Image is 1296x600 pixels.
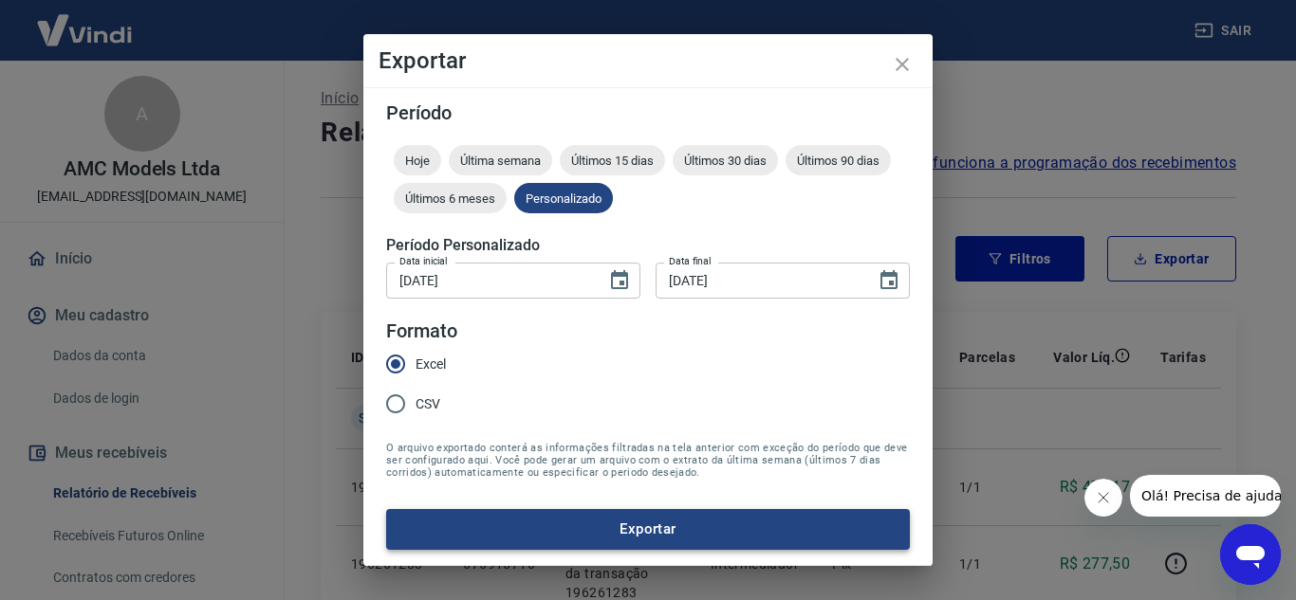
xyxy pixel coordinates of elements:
[560,154,665,168] span: Últimos 15 dias
[786,145,891,175] div: Últimos 90 dias
[601,262,639,300] button: Choose date, selected date is 1 de fev de 2025
[673,154,778,168] span: Últimos 30 dias
[379,49,917,72] h4: Exportar
[514,191,613,206] span: Personalizado
[399,254,448,268] label: Data inicial
[386,236,910,255] h5: Período Personalizado
[394,145,441,175] div: Hoje
[394,183,507,213] div: Últimos 6 meses
[1130,475,1281,517] iframe: Mensagem da empresa
[386,442,910,479] span: O arquivo exportado conterá as informações filtradas na tela anterior com exceção do período que ...
[394,191,507,206] span: Últimos 6 meses
[514,183,613,213] div: Personalizado
[386,263,593,298] input: DD/MM/YYYY
[1220,524,1281,585] iframe: Botão para abrir a janela de mensagens
[879,42,925,87] button: close
[786,154,891,168] span: Últimos 90 dias
[386,103,910,122] h5: Período
[673,145,778,175] div: Últimos 30 dias
[870,262,908,300] button: Choose date, selected date is 28 de fev de 2025
[656,263,862,298] input: DD/MM/YYYY
[449,145,552,175] div: Última semana
[386,509,910,549] button: Exportar
[386,318,457,345] legend: Formato
[449,154,552,168] span: Última semana
[416,355,446,374] span: Excel
[394,154,441,168] span: Hoje
[560,145,665,175] div: Últimos 15 dias
[1084,479,1122,517] iframe: Fechar mensagem
[416,394,440,414] span: CSV
[669,254,712,268] label: Data final
[11,13,159,28] span: Olá! Precisa de ajuda?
